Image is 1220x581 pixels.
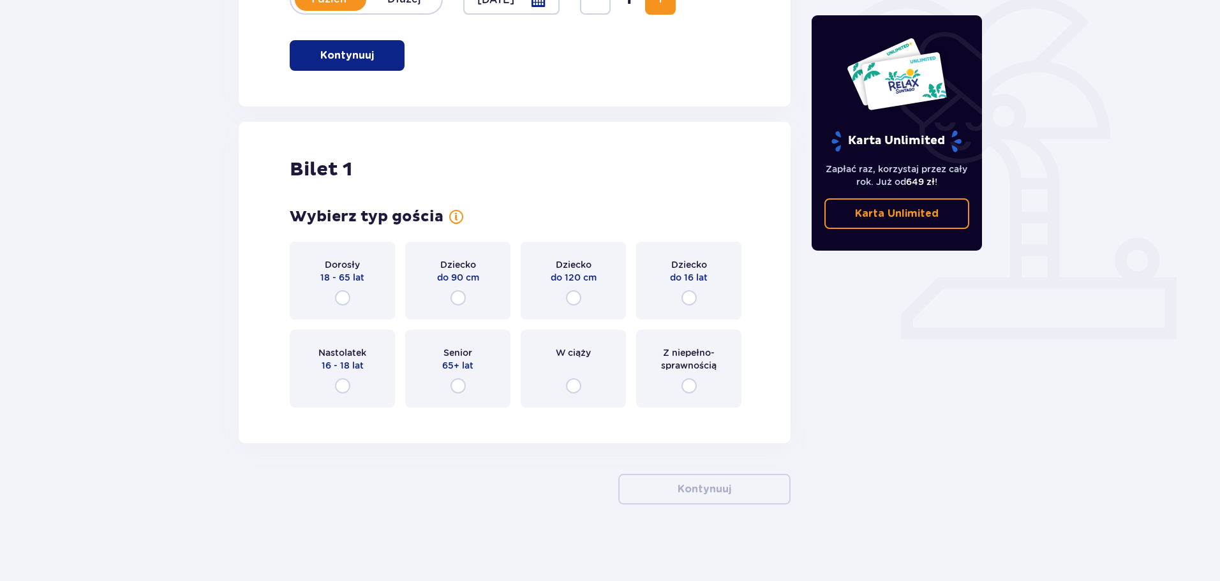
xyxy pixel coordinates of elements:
[678,482,731,496] p: Kontynuuj
[855,207,939,221] p: Karta Unlimited
[618,474,791,504] button: Kontynuuj
[440,258,476,271] p: Dziecko
[318,346,366,359] p: Nastolatek
[556,346,591,359] p: W ciąży
[443,346,472,359] p: Senior
[671,258,707,271] p: Dziecko
[824,198,970,229] a: Karta Unlimited
[290,158,352,182] p: Bilet 1
[322,359,364,372] p: 16 - 18 lat
[556,258,591,271] p: Dziecko
[290,207,443,226] p: Wybierz typ gościa
[670,271,708,284] p: do 16 lat
[830,130,963,152] p: Karta Unlimited
[648,346,730,372] p: Z niepełno­sprawnością
[442,359,473,372] p: 65+ lat
[437,271,479,284] p: do 90 cm
[320,48,374,63] p: Kontynuuj
[290,40,405,71] button: Kontynuuj
[551,271,597,284] p: do 120 cm
[906,177,935,187] span: 649 zł
[325,258,360,271] p: Dorosły
[824,163,970,188] p: Zapłać raz, korzystaj przez cały rok. Już od !
[320,271,364,284] p: 18 - 65 lat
